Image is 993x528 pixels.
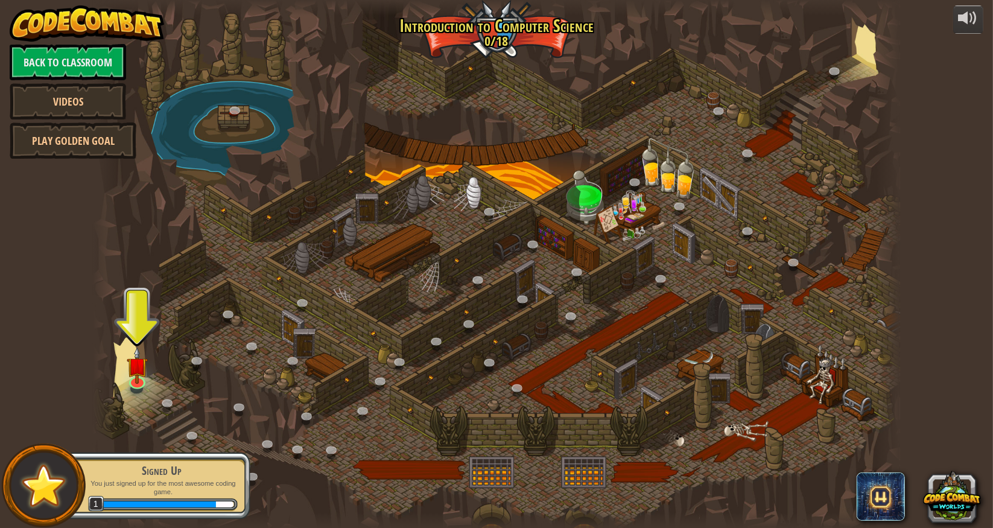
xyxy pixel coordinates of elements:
[86,479,238,497] p: You just signed up for the most awesome coding game.
[10,122,136,159] a: Play Golden Goal
[16,459,71,512] img: default.png
[86,462,238,479] div: Signed Up
[10,44,126,80] a: Back to Classroom
[10,83,126,119] a: Videos
[953,5,983,34] button: Adjust volume
[88,496,104,512] span: 1
[126,347,147,384] img: level-banner-unstarted.png
[10,5,164,42] img: CodeCombat - Learn how to code by playing a game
